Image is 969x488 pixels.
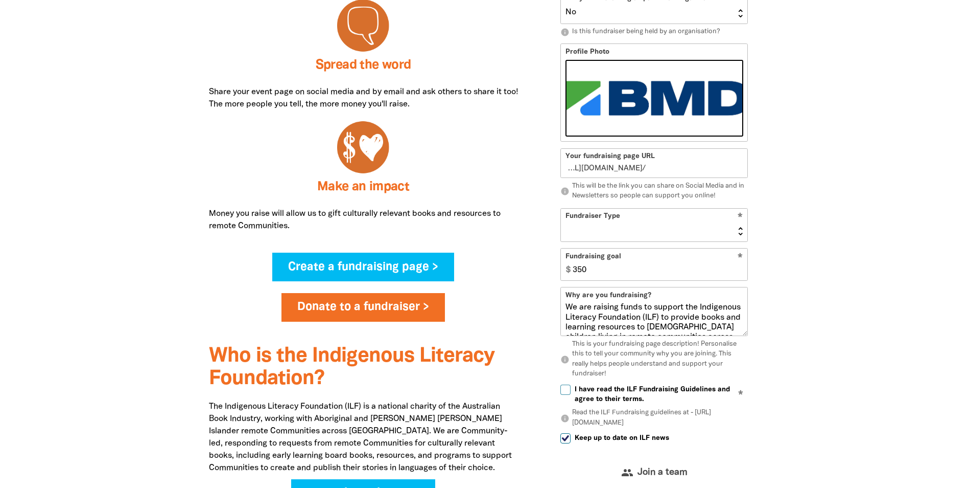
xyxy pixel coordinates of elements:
p: Read the ILF Fundraising guidelines at - [URL][DOMAIN_NAME] [560,408,748,428]
button: groupJoin a team [560,459,748,487]
span: Join a team [637,468,688,477]
input: eg. 350 [568,249,747,280]
i: info [560,187,570,196]
p: This will be the link you can share on Social Media and in Newsletters so people can support you ... [560,182,748,202]
span: I have read the ILF Fundraising Guidelines and agree to their terms. [575,385,748,404]
textarea: We are raising funds to support the Indigenous Literacy Foundation (ILF) to provide books and lea... [561,303,747,336]
span: / [561,149,645,178]
p: The Indigenous Literacy Foundation (ILF) is a national charity of the Australian Book Industry, w... [209,401,518,474]
span: Keep up to date on ILF news [575,433,669,443]
input: I have read the ILF Fundraising Guidelines and agree to their terms. [560,385,571,395]
input: Keep up to date on ILF news [560,433,571,443]
span: Who is the Indigenous Literacy Foundation? [209,347,494,388]
a: Create a fundraising page > [272,253,454,281]
span: $ [561,249,571,280]
a: Donate to a fundraiser > [281,293,445,322]
p: Money you raise will allow us to gift culturally relevant books and resources to remote Communities. [209,208,518,232]
i: info [560,414,570,423]
p: Is this fundraiser being held by an organisation? [560,27,748,37]
span: [DOMAIN_NAME][URL] [565,163,642,174]
span: Make an impact [317,181,409,193]
div: fundraising.ilf.org.au/ [561,149,747,178]
i: Required [738,390,743,400]
p: This is your fundraising page description! Personalise this to tell your community why you are jo... [560,340,748,380]
i: info [560,28,570,37]
p: Share your event page on social media and by email and ask others to share it too! The more peopl... [209,86,518,110]
span: Spread the word [316,59,411,71]
i: info [560,355,570,364]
